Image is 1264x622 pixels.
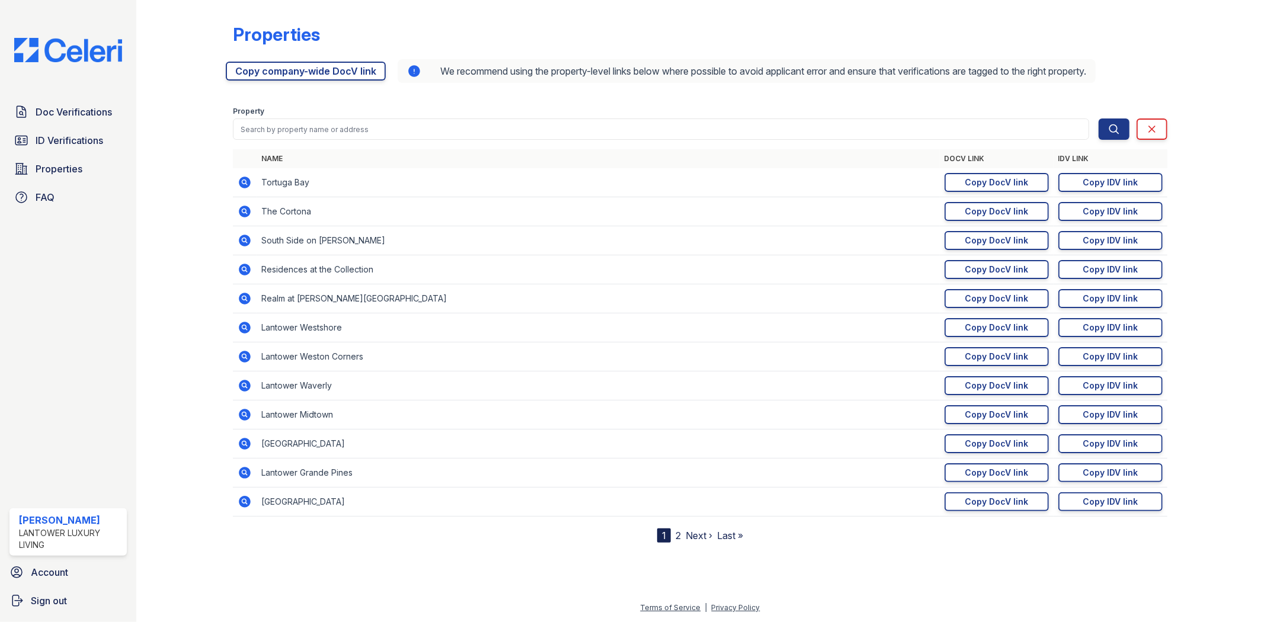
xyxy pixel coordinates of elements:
[965,438,1028,450] div: Copy DocV link
[676,530,681,541] a: 2
[31,594,67,608] span: Sign out
[257,149,939,168] th: Name
[257,429,939,459] td: [GEOGRAPHIC_DATA]
[945,173,1049,192] a: Copy DocV link
[705,603,708,612] div: |
[233,24,320,45] div: Properties
[945,347,1049,366] a: Copy DocV link
[1083,177,1138,188] div: Copy IDV link
[717,530,743,541] a: Last »
[686,530,712,541] a: Next ›
[940,149,1054,168] th: DocV Link
[965,264,1028,275] div: Copy DocV link
[257,400,939,429] td: Lantower Midtown
[1058,376,1163,395] a: Copy IDV link
[1058,463,1163,482] a: Copy IDV link
[5,560,132,584] a: Account
[965,177,1028,188] div: Copy DocV link
[1058,492,1163,511] a: Copy IDV link
[257,459,939,488] td: Lantower Grande Pines
[945,260,1049,279] a: Copy DocV link
[9,157,127,181] a: Properties
[1083,293,1138,304] div: Copy IDV link
[257,313,939,342] td: Lantower Westshore
[945,463,1049,482] a: Copy DocV link
[945,202,1049,221] a: Copy DocV link
[1054,149,1167,168] th: IDV Link
[641,603,701,612] a: Terms of Service
[233,118,1089,140] input: Search by property name or address
[36,105,112,119] span: Doc Verifications
[1083,235,1138,246] div: Copy IDV link
[9,185,127,209] a: FAQ
[1058,202,1163,221] a: Copy IDV link
[1083,351,1138,363] div: Copy IDV link
[1058,318,1163,337] a: Copy IDV link
[965,380,1028,392] div: Copy DocV link
[1083,322,1138,334] div: Copy IDV link
[31,565,68,579] span: Account
[945,405,1049,424] a: Copy DocV link
[1083,264,1138,275] div: Copy IDV link
[657,528,671,543] div: 1
[945,492,1049,511] a: Copy DocV link
[257,488,939,517] td: [GEOGRAPHIC_DATA]
[1058,260,1163,279] a: Copy IDV link
[1083,467,1138,479] div: Copy IDV link
[398,59,1096,83] div: We recommend using the property-level links below where possible to avoid applicant error and ens...
[965,293,1028,304] div: Copy DocV link
[1058,405,1163,424] a: Copy IDV link
[257,197,939,226] td: The Cortona
[1083,206,1138,217] div: Copy IDV link
[965,351,1028,363] div: Copy DocV link
[965,409,1028,421] div: Copy DocV link
[257,226,939,255] td: South Side on [PERSON_NAME]
[19,527,122,551] div: Lantower Luxury Living
[257,168,939,197] td: Tortuga Bay
[257,371,939,400] td: Lantower Waverly
[9,100,127,124] a: Doc Verifications
[1083,409,1138,421] div: Copy IDV link
[965,496,1028,508] div: Copy DocV link
[233,107,264,116] label: Property
[36,190,55,204] span: FAQ
[965,467,1028,479] div: Copy DocV link
[1058,231,1163,250] a: Copy IDV link
[1083,496,1138,508] div: Copy IDV link
[1058,347,1163,366] a: Copy IDV link
[5,38,132,62] img: CE_Logo_Blue-a8612792a0a2168367f1c8372b55b34899dd931a85d93a1a3d3e32e68fde9ad4.png
[945,289,1049,308] a: Copy DocV link
[1083,380,1138,392] div: Copy IDV link
[1058,289,1163,308] a: Copy IDV link
[965,206,1028,217] div: Copy DocV link
[945,376,1049,395] a: Copy DocV link
[257,255,939,284] td: Residences at the Collection
[36,133,103,148] span: ID Verifications
[945,318,1049,337] a: Copy DocV link
[945,231,1049,250] a: Copy DocV link
[1083,438,1138,450] div: Copy IDV link
[257,284,939,313] td: Realm at [PERSON_NAME][GEOGRAPHIC_DATA]
[712,603,760,612] a: Privacy Policy
[257,342,939,371] td: Lantower Weston Corners
[9,129,127,152] a: ID Verifications
[965,235,1028,246] div: Copy DocV link
[36,162,82,176] span: Properties
[945,434,1049,453] a: Copy DocV link
[1058,173,1163,192] a: Copy IDV link
[5,589,132,613] a: Sign out
[19,513,122,527] div: [PERSON_NAME]
[1058,434,1163,453] a: Copy IDV link
[965,322,1028,334] div: Copy DocV link
[226,62,386,81] a: Copy company-wide DocV link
